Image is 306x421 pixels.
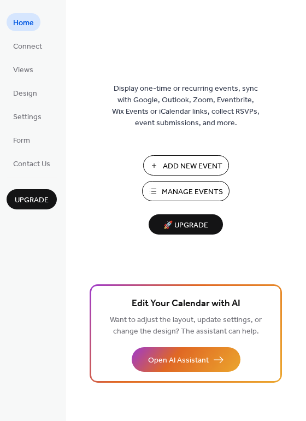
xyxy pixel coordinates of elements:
[13,112,42,123] span: Settings
[162,186,223,198] span: Manage Events
[13,41,42,52] span: Connect
[13,65,33,76] span: Views
[13,159,50,170] span: Contact Us
[7,131,37,149] a: Form
[7,60,40,78] a: Views
[7,189,57,209] button: Upgrade
[7,154,57,172] a: Contact Us
[143,155,229,176] button: Add New Event
[132,296,240,312] span: Edit Your Calendar with AI
[7,84,44,102] a: Design
[132,347,240,372] button: Open AI Assistant
[142,181,229,201] button: Manage Events
[7,37,49,55] a: Connect
[15,195,49,206] span: Upgrade
[163,161,222,172] span: Add New Event
[155,218,216,233] span: 🚀 Upgrade
[13,17,34,29] span: Home
[148,355,209,366] span: Open AI Assistant
[13,88,37,100] span: Design
[7,107,48,125] a: Settings
[112,83,260,129] span: Display one-time or recurring events, sync with Google, Outlook, Zoom, Eventbrite, Wix Events or ...
[110,313,262,339] span: Want to adjust the layout, update settings, or change the design? The assistant can help.
[7,13,40,31] a: Home
[13,135,30,147] span: Form
[149,214,223,235] button: 🚀 Upgrade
